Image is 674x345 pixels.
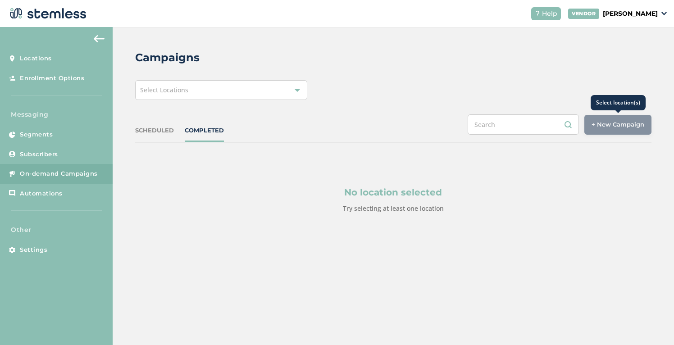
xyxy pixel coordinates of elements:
[661,12,667,15] img: icon_down-arrow-small-66adaf34.svg
[135,50,200,66] h2: Campaigns
[185,126,224,135] div: COMPLETED
[629,302,674,345] iframe: Chat Widget
[20,74,84,83] span: Enrollment Options
[591,95,646,110] div: Select location(s)
[178,186,608,199] p: No location selected
[20,189,63,198] span: Automations
[20,245,47,254] span: Settings
[20,130,53,139] span: Segments
[7,5,87,23] img: logo-dark-0685b13c.svg
[20,169,98,178] span: On-demand Campaigns
[140,86,188,94] span: Select Locations
[343,204,444,213] label: Try selecting at least one location
[568,9,599,19] div: VENDOR
[603,9,658,18] p: [PERSON_NAME]
[20,54,52,63] span: Locations
[468,114,579,135] input: Search
[535,11,540,16] img: icon-help-white-03924b79.svg
[135,126,174,135] div: SCHEDULED
[542,9,557,18] span: Help
[20,150,58,159] span: Subscribers
[94,35,105,42] img: icon-arrow-back-accent-c549486e.svg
